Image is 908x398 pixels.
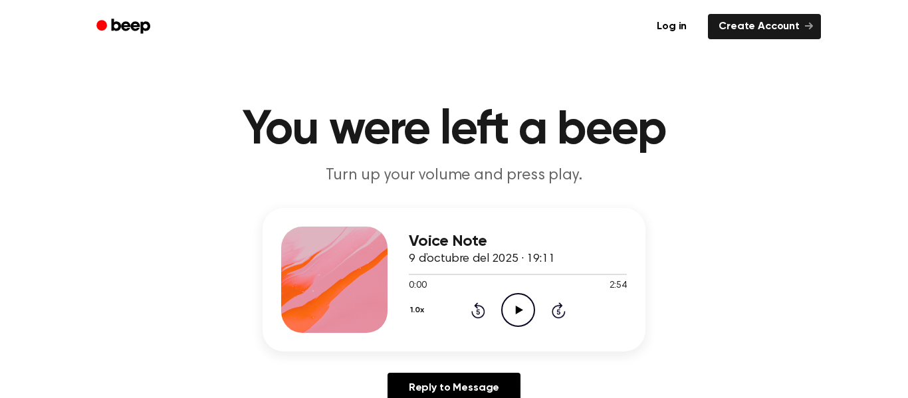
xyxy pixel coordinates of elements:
a: Beep [87,14,162,40]
h3: Voice Note [409,233,627,250]
a: Log in [643,11,700,42]
button: 1.0x [409,299,429,322]
p: Turn up your volume and press play. [199,165,709,187]
a: Create Account [708,14,821,39]
h1: You were left a beep [114,106,794,154]
span: 2:54 [610,279,627,293]
span: 0:00 [409,279,426,293]
span: 9 d’octubre del 2025 · 19:11 [409,253,555,265]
